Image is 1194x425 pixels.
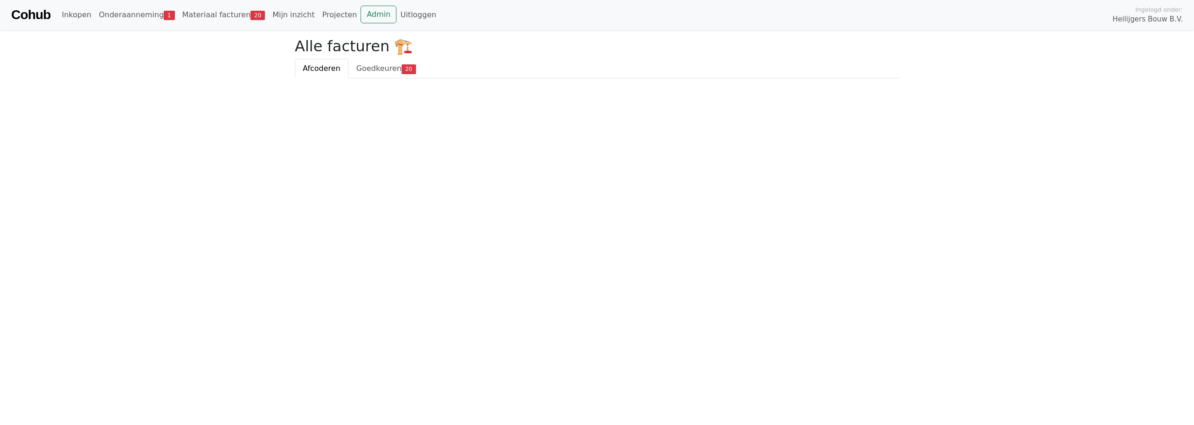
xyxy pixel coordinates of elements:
span: Goedkeuren [356,64,402,73]
a: Mijn inzicht [269,6,319,24]
span: 1 [164,11,174,20]
a: Admin [361,6,396,23]
a: Projecten [319,6,361,24]
a: Materiaal facturen20 [179,6,269,24]
a: Inkopen [58,6,95,24]
span: 20 [402,64,416,74]
span: Ingelogd onder: [1135,5,1183,14]
span: Afcoderen [303,64,340,73]
a: Afcoderen [295,59,348,78]
span: 20 [250,11,265,20]
a: Goedkeuren20 [348,59,424,78]
a: Cohub [11,4,50,26]
a: Uitloggen [396,6,440,24]
h2: Alle facturen 🏗️ [295,37,899,55]
span: Heilijgers Bouw B.V. [1112,14,1183,25]
a: Onderaanneming1 [95,6,179,24]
